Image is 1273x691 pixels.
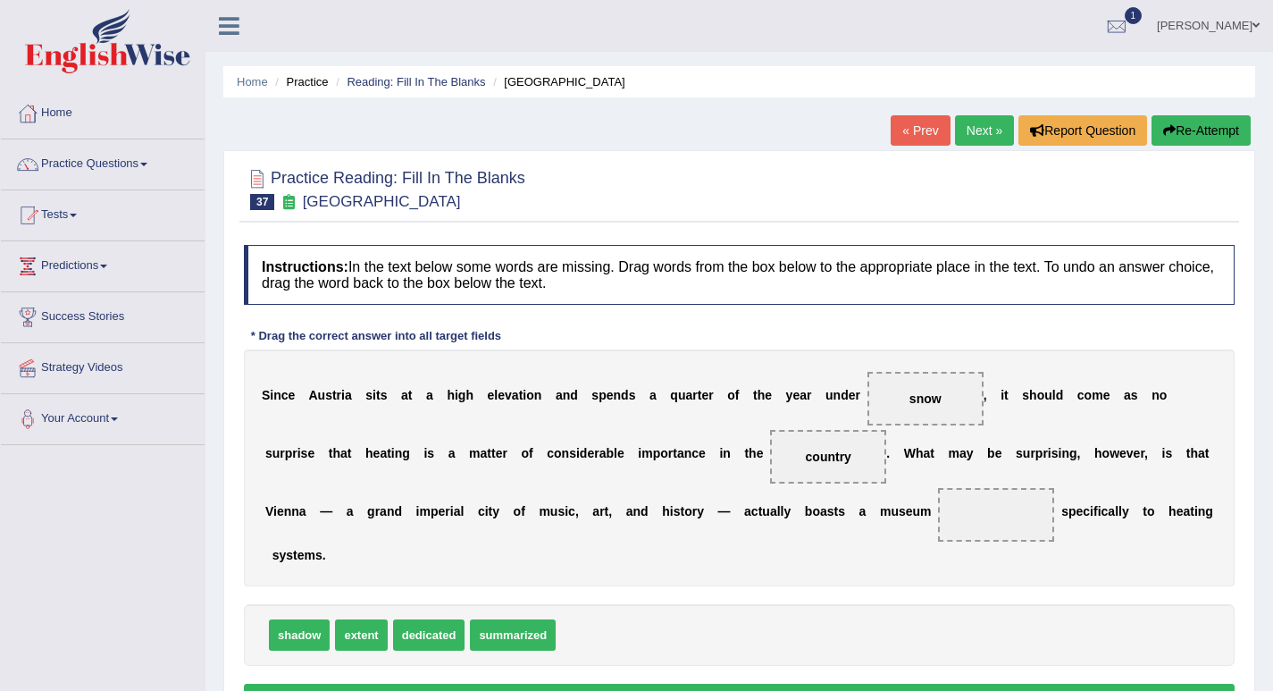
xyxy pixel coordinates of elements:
b: l [777,504,781,518]
b: y [783,504,791,518]
b: e [792,388,800,402]
li: [GEOGRAPHIC_DATA] [489,73,625,90]
b: p [653,446,661,460]
b: r [1030,446,1034,460]
b: t [387,446,391,460]
b: m [948,446,959,460]
a: Home [1,88,205,133]
a: Home [237,75,268,88]
b: c [751,504,758,518]
b: p [431,504,439,518]
b: u [550,504,558,518]
b: m [880,504,891,518]
b: e [849,388,856,402]
b: l [781,504,784,518]
b: a [345,388,352,402]
b: s [427,446,434,460]
b: f [529,446,533,460]
b: a [340,446,348,460]
b: g [367,504,375,518]
b: e [1076,504,1083,518]
b: h [1168,504,1177,518]
b: a [770,504,777,518]
b: o [812,504,820,518]
b: r [856,388,860,402]
b: s [899,504,906,518]
b: o [1037,388,1045,402]
b: o [1147,504,1155,518]
b: o [684,504,692,518]
b: t [744,446,749,460]
b: r [502,446,507,460]
b: u [272,446,281,460]
b: n [284,504,292,518]
b: p [1035,446,1043,460]
b: p [1068,504,1076,518]
b: m [1092,388,1102,402]
b: e [757,446,764,460]
b: n [534,388,542,402]
b: , [1077,446,1081,460]
b: i [273,504,277,518]
b: e [701,388,708,402]
b: s [1051,446,1059,460]
b: t [1186,446,1191,460]
span: snow [909,392,942,406]
b: o [554,446,562,460]
h2: Practice Reading: Fill In The Blanks [244,165,525,210]
span: Drop target [867,372,984,426]
b: h [662,504,670,518]
b: d [1056,388,1064,402]
b: — [320,504,332,518]
b: V [265,504,273,518]
b: i [638,446,641,460]
b: n [833,388,842,402]
b: m [539,504,549,518]
b: t [1205,446,1210,460]
b: a [1183,504,1190,518]
b: a [448,446,456,460]
span: country [806,450,851,464]
b: s [1016,446,1023,460]
b: n [614,388,622,402]
b: n [1198,504,1206,518]
b: n [633,504,641,518]
b: h [1190,446,1198,460]
b: e [765,388,772,402]
b: m [305,548,315,562]
b: n [395,446,403,460]
b: d [570,388,578,402]
b: n [1152,388,1160,402]
b: p [599,388,607,402]
b: a [923,446,930,460]
b: a [599,446,607,460]
b: l [494,388,498,402]
b: o [521,446,529,460]
b: s [315,548,322,562]
b: h [916,446,924,460]
b: t [332,388,337,402]
b: t [408,388,413,402]
b: y [967,446,974,460]
b: a [649,388,657,402]
b: a [592,504,599,518]
b: m [419,504,430,518]
b: t [673,446,677,460]
small: [GEOGRAPHIC_DATA] [303,193,461,210]
b: c [1077,388,1085,402]
b: i [1098,504,1101,518]
b: c [568,504,575,518]
b: l [1118,504,1122,518]
b: i [565,504,568,518]
b: a [820,504,827,518]
a: Reading: Fill In The Blanks [347,75,485,88]
b: i [670,504,674,518]
b: h [1029,388,1037,402]
b: a [556,388,563,402]
b: i [423,446,427,460]
span: Drop target [938,488,1054,542]
b: s [591,388,599,402]
b: s [365,388,373,402]
b: r [599,504,604,518]
b: r [594,446,599,460]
